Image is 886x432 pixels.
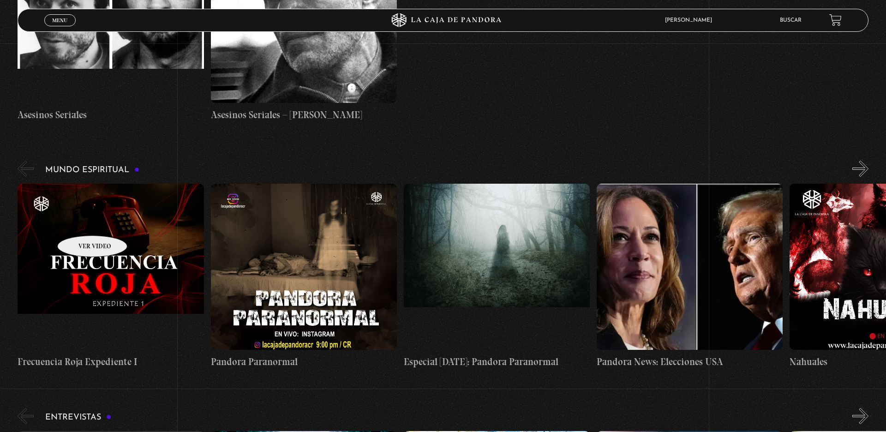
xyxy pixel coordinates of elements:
[49,25,71,32] span: Cerrar
[404,354,590,369] h4: Especial [DATE]: Pandora Paranormal
[45,413,111,422] h3: Entrevistas
[404,184,590,369] a: Especial [DATE]: Pandora Paranormal
[18,354,204,369] h4: Frecuencia Roja Expediente I
[211,108,397,122] h4: Asesinos Seriales – [PERSON_NAME]
[211,184,397,369] a: Pandora Paranormal
[45,166,139,174] h3: Mundo Espiritual
[597,354,783,369] h4: Pandora News: Elecciones USA
[18,408,34,424] button: Previous
[852,408,868,424] button: Next
[829,14,842,26] a: View your shopping cart
[852,161,868,177] button: Next
[52,18,67,23] span: Menu
[780,18,802,23] a: Buscar
[18,161,34,177] button: Previous
[660,18,721,23] span: [PERSON_NAME]
[211,354,397,369] h4: Pandora Paranormal
[18,108,204,122] h4: Asesinos Seriales
[597,184,783,369] a: Pandora News: Elecciones USA
[18,184,204,369] a: Frecuencia Roja Expediente I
